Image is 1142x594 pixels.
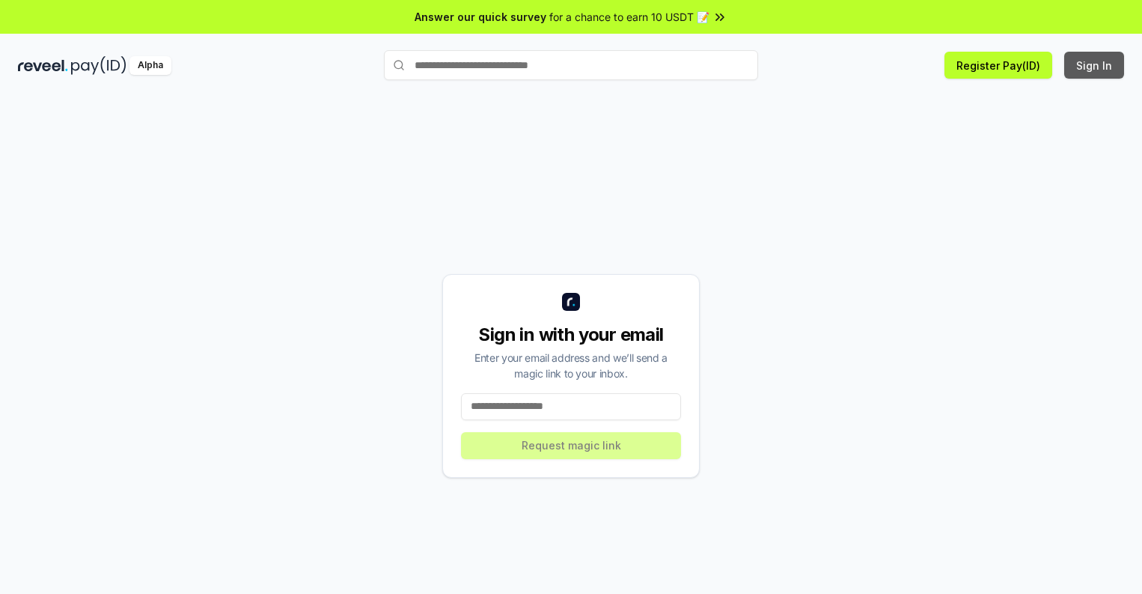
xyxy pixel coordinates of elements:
[562,293,580,311] img: logo_small
[944,52,1052,79] button: Register Pay(ID)
[461,323,681,347] div: Sign in with your email
[1064,52,1124,79] button: Sign In
[415,9,546,25] span: Answer our quick survey
[129,56,171,75] div: Alpha
[18,56,68,75] img: reveel_dark
[461,350,681,381] div: Enter your email address and we’ll send a magic link to your inbox.
[71,56,126,75] img: pay_id
[549,9,709,25] span: for a chance to earn 10 USDT 📝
